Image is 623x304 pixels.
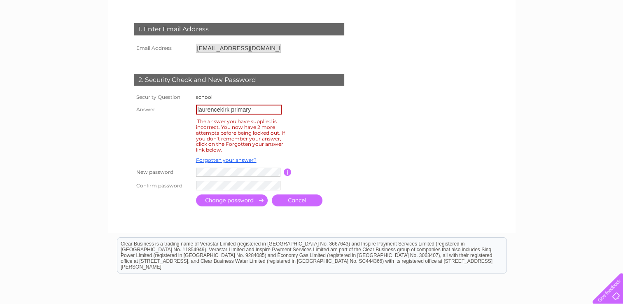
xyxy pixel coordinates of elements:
div: 2. Security Check and New Password [134,74,344,86]
a: 0333 014 3131 [468,4,525,14]
th: Confirm password [132,179,194,192]
div: 1. Enter Email Address [134,23,344,35]
img: logo.png [22,21,64,47]
input: Submit [196,194,268,206]
a: Water [508,35,523,41]
a: Energy [528,35,546,41]
a: Forgotten your answer? [196,157,257,163]
th: Security Question [132,92,194,103]
th: Email Address [132,42,194,55]
div: The answer you have supplied is incorrect. You now have 2 more attempts before being locked out. ... [196,117,285,154]
label: school [196,94,212,100]
a: Telecoms [551,35,576,41]
div: Clear Business is a trading name of Verastar Limited (registered in [GEOGRAPHIC_DATA] No. 3667643... [117,5,506,40]
input: Information [284,168,292,176]
a: Cancel [272,194,322,206]
a: Contact [598,35,618,41]
th: Answer [132,103,194,117]
th: New password [132,166,194,179]
a: Blog [581,35,593,41]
